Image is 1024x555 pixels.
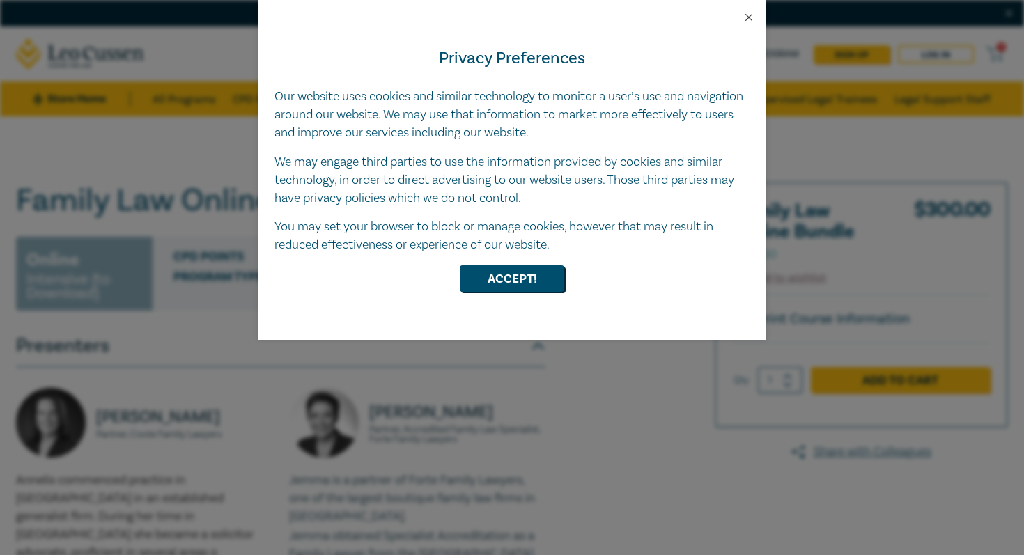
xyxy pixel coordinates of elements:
p: Our website uses cookies and similar technology to monitor a user’s use and navigation around our... [274,88,750,142]
p: We may engage third parties to use the information provided by cookies and similar technology, in... [274,153,750,208]
h4: Privacy Preferences [274,46,750,71]
button: Accept! [460,265,564,292]
button: Close [743,11,755,24]
p: You may set your browser to block or manage cookies, however that may result in reduced effective... [274,218,750,254]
